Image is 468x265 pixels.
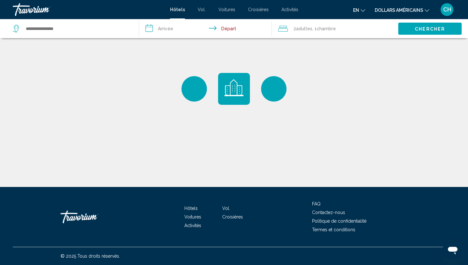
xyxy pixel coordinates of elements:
[222,206,230,211] a: Vol.
[184,223,201,228] a: Activités
[170,7,185,12] a: Hôtels
[312,218,366,224] a: Politique de confidentialité
[398,23,462,34] button: Chercher
[281,7,298,12] a: Activités
[439,3,455,16] button: Menu utilisateur
[443,6,451,13] font: CH
[296,26,312,31] span: Adultes
[60,207,124,226] a: Travorium
[198,7,206,12] a: Vol.
[312,210,345,215] a: Contactez-nous
[13,3,164,16] a: Travorium
[312,227,355,232] a: Termes et conditions
[272,19,398,38] button: Travelers: 2 adults, 0 children
[353,8,359,13] font: en
[294,24,312,33] span: 2
[312,24,336,33] span: , 1
[312,201,321,206] a: FAQ
[222,214,243,219] a: Croisières
[375,5,429,15] button: Changer de devise
[60,254,120,259] font: © 2025 Tous droits réservés.
[218,7,235,12] a: Voitures
[184,214,201,219] a: Voitures
[375,8,423,13] font: dollars américains
[317,26,336,31] span: Chambre
[415,26,445,32] span: Chercher
[184,206,198,211] a: Hôtels
[139,19,272,38] button: Check in and out dates
[353,5,365,15] button: Changer de langue
[248,7,269,12] a: Croisières
[443,240,463,260] iframe: Bouton de lancement de la fenêtre de messagerie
